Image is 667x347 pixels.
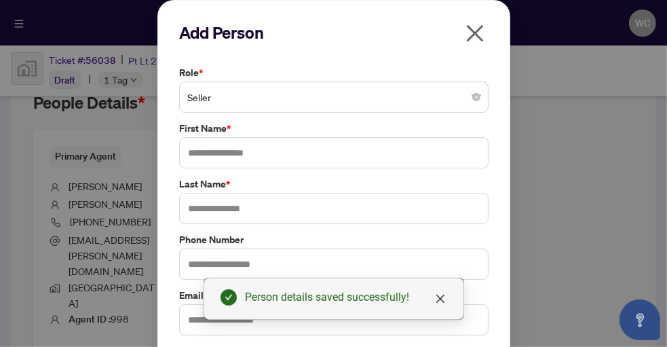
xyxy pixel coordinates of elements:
label: First Name [179,121,489,136]
span: close-circle [472,93,480,101]
label: Phone Number [179,232,489,247]
button: Open asap [620,299,660,340]
a: Close [433,291,448,306]
label: Email Address [179,288,489,303]
span: close [435,293,446,304]
span: check-circle [221,289,237,306]
label: Role [179,65,489,80]
label: Last Name [179,177,489,191]
h2: Add Person [179,22,489,43]
span: Seller [187,84,480,110]
span: close [464,22,486,44]
div: Person details saved successfully! [245,289,447,306]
